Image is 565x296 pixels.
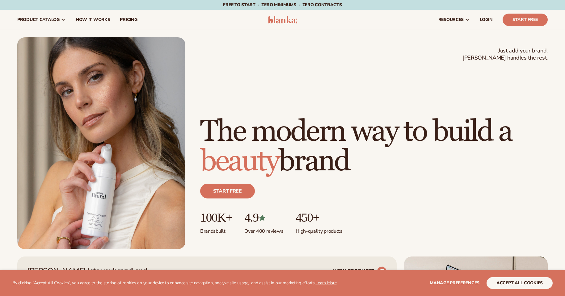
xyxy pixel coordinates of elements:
button: Manage preferences [430,277,479,289]
p: Over 400 reviews [244,224,283,235]
p: 450+ [296,211,342,224]
button: accept all cookies [487,277,553,289]
span: resources [438,17,464,22]
a: pricing [115,10,142,30]
a: Start Free [503,14,548,26]
span: Just add your brand. [PERSON_NAME] handles the rest. [462,47,548,62]
span: How It Works [76,17,110,22]
span: beauty [200,143,279,179]
span: pricing [120,17,137,22]
p: Brands built [200,224,232,235]
a: resources [433,10,475,30]
p: 100K+ [200,211,232,224]
a: VIEW PRODUCTS [333,266,387,276]
a: LOGIN [475,10,498,30]
img: logo [268,16,297,23]
span: Free to start · ZERO minimums · ZERO contracts [223,2,342,8]
p: By clicking "Accept All Cookies", you agree to the storing of cookies on your device to enhance s... [12,281,337,286]
h1: The modern way to build a brand [200,117,548,176]
span: LOGIN [480,17,493,22]
span: Manage preferences [430,280,479,286]
img: Female holding tanning mousse. [17,37,185,249]
p: High-quality products [296,224,342,235]
span: product catalog [17,17,60,22]
a: How It Works [71,10,115,30]
a: Learn More [315,280,336,286]
p: 4.9 [244,211,283,224]
a: product catalog [12,10,71,30]
a: Start free [200,184,255,198]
